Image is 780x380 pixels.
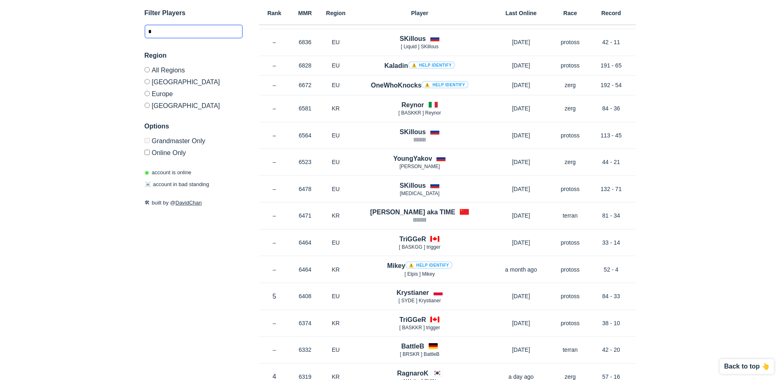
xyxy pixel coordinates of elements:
p: 81 - 34 [587,211,636,220]
p: 42 - 20 [587,346,636,354]
p: – [259,158,290,166]
span: ☠️ [145,182,151,188]
h4: Kaladin [384,61,455,70]
p: [DATE] [488,104,554,112]
h6: MMR [290,10,321,16]
p: KR [321,104,351,112]
span: [ Elpis ] Mikey [405,271,435,277]
p: account is online [145,169,192,177]
p: protoss [554,265,587,274]
p: 6374 [290,319,321,327]
h4: YoungYakov [393,154,432,163]
p: 84 - 36 [587,104,636,112]
p: protoss [554,319,587,327]
p: 6672 [290,81,321,89]
input: [GEOGRAPHIC_DATA] [145,79,150,84]
p: [DATE] [488,346,554,354]
p: built by @ [145,199,243,207]
p: protoss [554,238,587,247]
label: Only Show accounts currently in Grandmaster [145,138,243,146]
p: terran [554,211,587,220]
span: [ SYDE ] Krystianer [398,298,441,304]
span: [ BASKKR ] Reynor [398,110,441,116]
h4: BattleB [401,342,424,351]
a: ⚠️ Help identify [421,81,468,88]
p: [DATE] [488,185,554,193]
p: [DATE] [488,158,554,166]
input: Online Only [145,150,150,155]
h3: Region [145,51,243,61]
p: 5 [259,292,290,301]
input: Europe [145,91,150,96]
p: 6471 [290,211,321,220]
h6: Region [321,10,351,16]
label: All Regions [145,67,243,76]
input: All Regions [145,67,150,72]
a: ⚠️ Help identify [405,261,452,269]
span: [ BASKGG ] trigger [399,244,440,250]
p: 6464 [290,265,321,274]
h6: Player [351,10,488,16]
p: EU [321,238,351,247]
p: EU [321,292,351,300]
h4: OneWhoKnocks [371,81,468,90]
p: – [259,38,290,46]
p: zerg [554,158,587,166]
p: 44 - 21 [587,158,636,166]
p: EU [321,61,351,70]
p: 6408 [290,292,321,300]
p: terran [554,346,587,354]
span: [PERSON_NAME] [400,164,440,169]
p: KR [321,265,351,274]
label: Europe [145,88,243,99]
p: protoss [554,131,587,139]
span: llllllllllll [413,217,426,223]
p: – [259,81,290,89]
p: – [259,238,290,247]
span: lllllllllll [414,137,425,143]
h3: Filter Players [145,8,243,18]
label: Only show accounts currently laddering [145,146,243,156]
p: protoss [554,61,587,70]
p: zerg [554,104,587,112]
p: – [259,265,290,274]
p: account in bad standing [145,181,209,189]
label: [GEOGRAPHIC_DATA] [145,76,243,88]
span: [ BASKKR ] trigger [399,325,440,331]
p: – [259,104,290,112]
p: 38 - 10 [587,319,636,327]
h6: Race [554,10,587,16]
p: EU [321,38,351,46]
p: [DATE] [488,61,554,70]
h4: Mikey [387,261,452,270]
p: [DATE] [488,38,554,46]
p: 192 - 54 [587,81,636,89]
p: [DATE] [488,81,554,89]
p: KR [321,319,351,327]
p: 84 - 33 [587,292,636,300]
p: 42 - 11 [587,38,636,46]
p: protoss [554,185,587,193]
input: Grandmaster Only [145,138,150,143]
p: – [259,346,290,354]
p: [DATE] [488,292,554,300]
p: [DATE] [488,211,554,220]
h4: TriGGeR [400,234,426,244]
p: 6332 [290,346,321,354]
span: 🛠 [145,200,150,206]
p: 6581 [290,104,321,112]
h4: [PERSON_NAME] aka TIME [370,207,455,217]
p: – [259,61,290,70]
p: 6836 [290,38,321,46]
p: 6464 [290,238,321,247]
h4: SKillous [400,34,426,43]
input: [GEOGRAPHIC_DATA] [145,103,150,108]
p: EU [321,158,351,166]
p: 52 - 4 [587,265,636,274]
p: KR [321,211,351,220]
h4: SKillous [400,127,426,137]
p: 191 - 65 [587,61,636,70]
p: [DATE] [488,238,554,247]
h6: Last Online [488,10,554,16]
h6: Record [587,10,636,16]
